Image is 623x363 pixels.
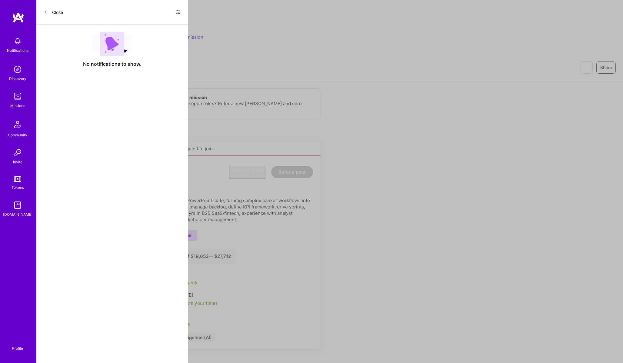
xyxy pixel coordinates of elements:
[14,176,21,182] img: tokens
[12,199,24,211] img: guide book
[12,12,24,23] img: logo
[12,90,24,102] img: teamwork
[10,102,25,109] div: Missions
[13,159,22,165] div: Invite
[44,7,63,17] button: Close
[3,211,32,218] div: [DOMAIN_NAME]
[12,184,24,191] div: Tokens
[12,147,24,159] img: Invite
[92,32,132,56] img: empty
[12,345,23,351] div: Profile
[12,63,24,75] img: discovery
[12,35,24,47] img: bell
[83,61,142,67] span: No notifications to show.
[10,339,25,351] a: Profile
[9,75,26,82] div: Discovery
[10,117,25,132] img: Community
[8,132,27,138] div: Community
[7,47,28,54] div: Notifications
